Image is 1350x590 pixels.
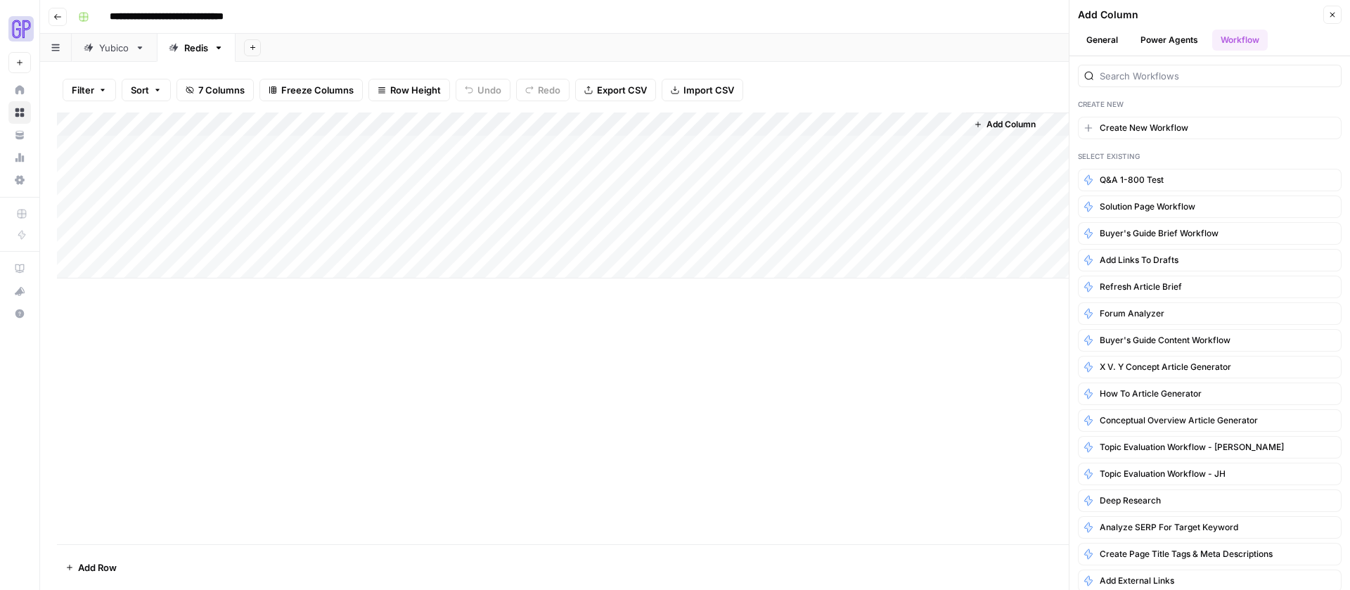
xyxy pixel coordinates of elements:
[8,169,31,191] a: Settings
[1078,383,1342,405] button: How to Article Generator
[1078,489,1342,512] button: Deep Research
[575,79,656,101] button: Export CSV
[986,118,1036,131] span: Add Column
[1132,30,1207,51] button: Power Agents
[1100,521,1238,534] span: Analyze SERP for Target Keyword
[368,79,450,101] button: Row Height
[1078,117,1342,139] button: Create New Workflow
[1100,69,1335,83] input: Search Workflows
[72,83,94,97] span: Filter
[1100,548,1273,560] span: Create Page Title Tags & Meta Descriptions
[1100,200,1195,213] span: Solution Page Workflow
[1100,441,1284,454] span: Topic Evaluation Workflow - [PERSON_NAME]
[1100,575,1174,587] span: Add External Links
[1078,463,1342,485] button: Topic Evaluation Workflow - JH
[8,101,31,124] a: Browse
[57,556,125,579] button: Add Row
[1100,414,1258,427] span: Conceptual Overview Article Generator
[477,83,501,97] span: Undo
[516,79,570,101] button: Redo
[78,560,117,575] span: Add Row
[281,83,354,97] span: Freeze Columns
[1100,307,1164,320] span: Forum Analyzer
[597,83,647,97] span: Export CSV
[1078,98,1342,110] div: Create New
[63,79,116,101] button: Filter
[184,41,208,55] div: Redis
[131,83,149,97] span: Sort
[390,83,441,97] span: Row Height
[157,34,236,62] a: Redis
[1078,30,1126,51] button: General
[72,34,157,62] a: Yubico
[1100,281,1182,293] span: Refresh Article Brief
[1078,436,1342,458] button: Topic Evaluation Workflow - [PERSON_NAME]
[9,281,30,302] div: What's new?
[683,83,734,97] span: Import CSV
[1078,222,1342,245] button: Buyer's Guide Brief Workflow
[8,302,31,325] button: Help + Support
[259,79,363,101] button: Freeze Columns
[456,79,510,101] button: Undo
[1100,468,1226,480] span: Topic Evaluation Workflow - JH
[1078,543,1342,565] button: Create Page Title Tags & Meta Descriptions
[1078,516,1342,539] button: Analyze SERP for Target Keyword
[968,115,1041,134] button: Add Column
[1100,494,1161,507] span: Deep Research
[1100,254,1178,267] span: Add Links to Drafts
[1100,174,1164,186] span: Q&A 1-800 Test
[8,257,31,280] a: AirOps Academy
[1100,361,1231,373] span: X v. Y Concept Article Generator
[1078,329,1342,352] button: Buyer's Guide Content Workflow
[1078,276,1342,298] button: Refresh Article Brief
[1100,227,1219,240] span: Buyer's Guide Brief Workflow
[8,280,31,302] button: What's new?
[8,79,31,101] a: Home
[662,79,743,101] button: Import CSV
[1078,150,1342,162] div: Select Existing
[99,41,129,55] div: Yubico
[8,16,34,41] img: Growth Plays Logo
[1100,387,1202,400] span: How to Article Generator
[8,146,31,169] a: Usage
[176,79,254,101] button: 7 Columns
[1078,195,1342,218] button: Solution Page Workflow
[1100,122,1188,134] span: Create New Workflow
[8,11,31,46] button: Workspace: Growth Plays
[1078,169,1342,191] button: Q&A 1-800 Test
[8,124,31,146] a: Your Data
[1078,249,1342,271] button: Add Links to Drafts
[1100,334,1230,347] span: Buyer's Guide Content Workflow
[198,83,245,97] span: 7 Columns
[1078,302,1342,325] button: Forum Analyzer
[1078,409,1342,432] button: Conceptual Overview Article Generator
[538,83,560,97] span: Redo
[1212,30,1268,51] button: Workflow
[1078,356,1342,378] button: X v. Y Concept Article Generator
[122,79,171,101] button: Sort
